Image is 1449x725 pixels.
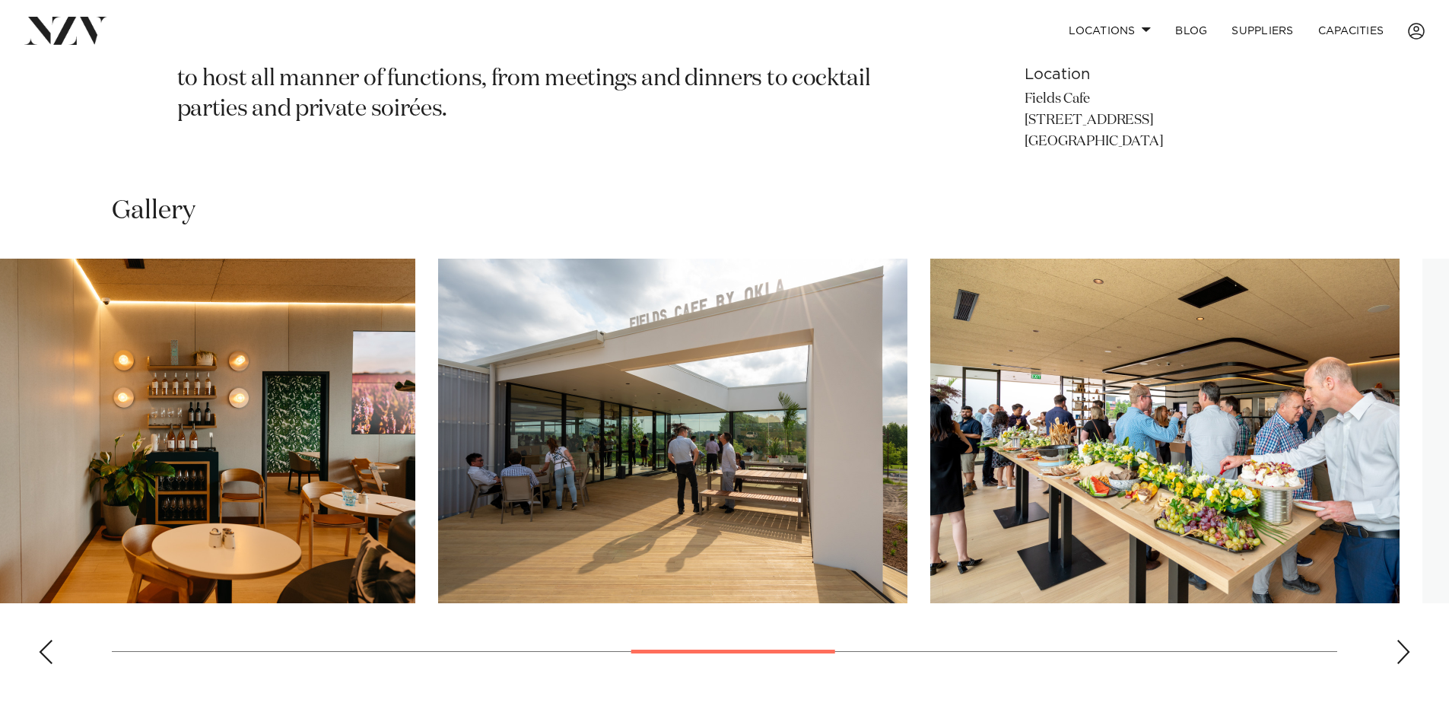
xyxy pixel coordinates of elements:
a: Capacities [1306,14,1397,47]
h2: Gallery [112,194,195,228]
a: BLOG [1163,14,1219,47]
img: nzv-logo.png [24,17,107,44]
swiper-slide: 9 / 15 [930,259,1400,603]
p: Fields Cafe [STREET_ADDRESS] [GEOGRAPHIC_DATA] [1025,89,1273,153]
a: Locations [1057,14,1163,47]
a: SUPPLIERS [1219,14,1305,47]
h6: Location [1025,63,1273,86]
swiper-slide: 8 / 15 [438,259,907,603]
